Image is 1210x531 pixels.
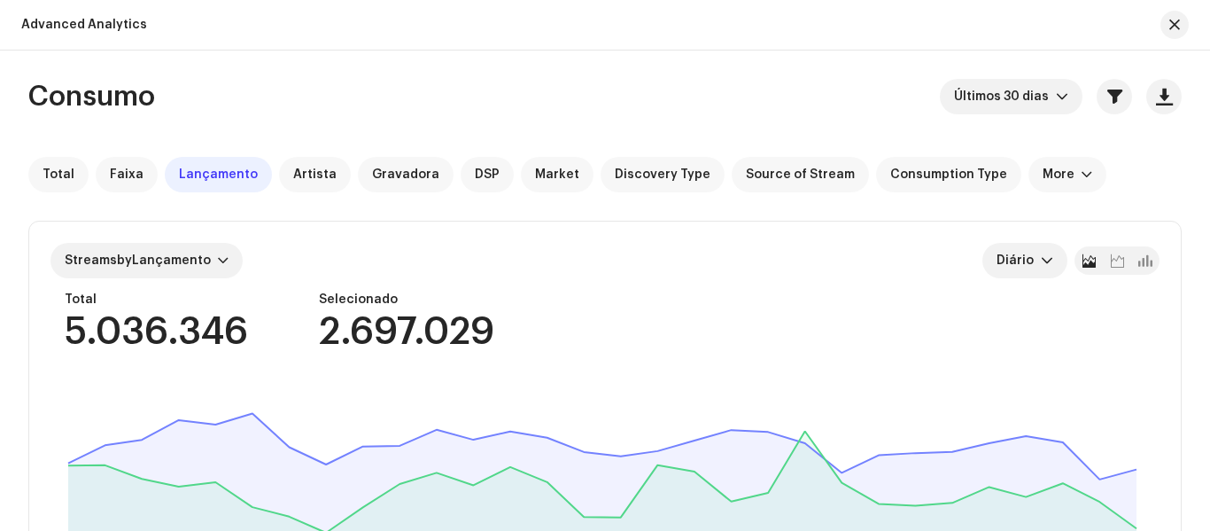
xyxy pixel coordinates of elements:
div: More [1043,168,1074,182]
span: Diário [997,243,1041,278]
span: Source of Stream [746,168,855,182]
div: dropdown trigger [1056,79,1068,114]
div: Selecionado [319,293,494,307]
span: Artista [293,168,337,182]
div: dropdown trigger [1041,243,1053,278]
span: Market [535,168,579,182]
span: Últimos 30 dias [954,79,1056,114]
span: Gravadora [372,168,439,182]
span: Consumption Type [890,168,1007,182]
span: Discovery Type [615,168,710,182]
span: DSP [475,168,500,182]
